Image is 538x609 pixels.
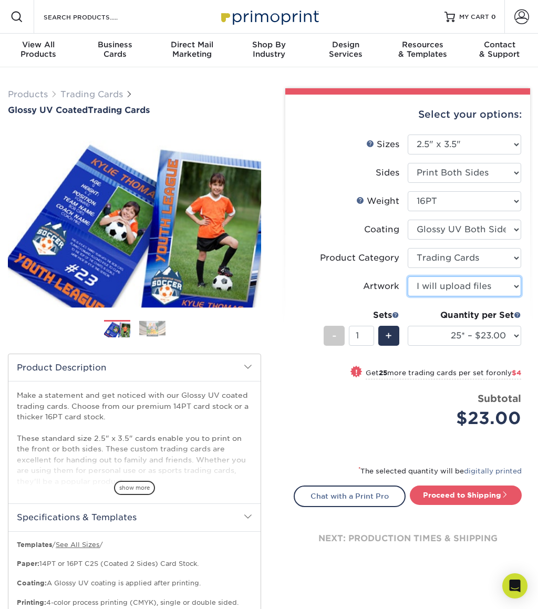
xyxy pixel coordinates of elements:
small: Get more trading cards per set for [366,369,521,379]
span: $4 [512,369,521,377]
div: Sets [324,309,399,322]
div: Weight [356,195,399,208]
img: Trading Cards 02 [139,321,165,337]
a: Chat with a Print Pro [294,486,406,507]
div: Product Category [320,252,399,264]
div: Open Intercom Messenger [502,573,527,598]
h1: Trading Cards [8,105,261,115]
a: See All Sizes [56,541,99,549]
a: Proceed to Shipping [410,486,522,504]
h2: Specifications & Templates [8,503,261,531]
span: MY CART [459,13,489,22]
span: ! [355,367,358,378]
div: next: production times & shipping [294,507,522,570]
strong: Subtotal [478,393,521,404]
small: The selected quantity will be [358,467,522,475]
a: Trading Cards [60,89,123,99]
b: Templates [17,541,52,549]
a: BusinessCards [77,34,153,67]
input: SEARCH PRODUCTS..... [43,11,145,23]
span: Resources [384,40,461,49]
div: Quantity per Set [408,309,521,322]
div: $23.00 [416,406,521,431]
span: Glossy UV Coated [8,105,88,115]
div: & Support [461,40,538,59]
a: Shop ByIndustry [231,34,307,67]
span: - [332,328,337,344]
a: Direct MailMarketing [154,34,231,67]
div: Marketing [154,40,231,59]
p: Make a statement and get noticed with our Glossy UV coated trading cards. Choose from our premium... [17,390,252,529]
span: Design [307,40,384,49]
span: Shop By [231,40,307,49]
iframe: Google Customer Reviews [3,577,89,605]
strong: Paper: [17,560,39,567]
span: 0 [491,13,496,20]
div: Sides [376,167,399,179]
a: Products [8,89,48,99]
div: Coating [364,223,399,236]
img: Glossy UV Coated 01 [8,132,261,307]
a: Contact& Support [461,34,538,67]
span: Contact [461,40,538,49]
span: only [496,369,521,377]
div: Sizes [366,138,399,151]
h2: Product Description [8,354,261,381]
span: Business [77,40,153,49]
div: Select your options: [294,95,522,135]
div: & Templates [384,40,461,59]
div: Services [307,40,384,59]
a: digitally printed [464,467,522,475]
span: + [385,328,392,344]
div: Industry [231,40,307,59]
a: DesignServices [307,34,384,67]
strong: 25 [379,369,387,377]
img: Trading Cards 01 [104,321,130,339]
div: Artwork [363,280,399,293]
a: Glossy UV CoatedTrading Cards [8,105,261,115]
img: Primoprint [216,5,322,28]
div: Cards [77,40,153,59]
span: show more [114,481,155,495]
a: Resources& Templates [384,34,461,67]
p: / / 14PT or 16PT C2S (Coated 2 Sides) Card Stock. A Glossy UV coating is applied after printing. ... [17,540,252,607]
span: Direct Mail [154,40,231,49]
